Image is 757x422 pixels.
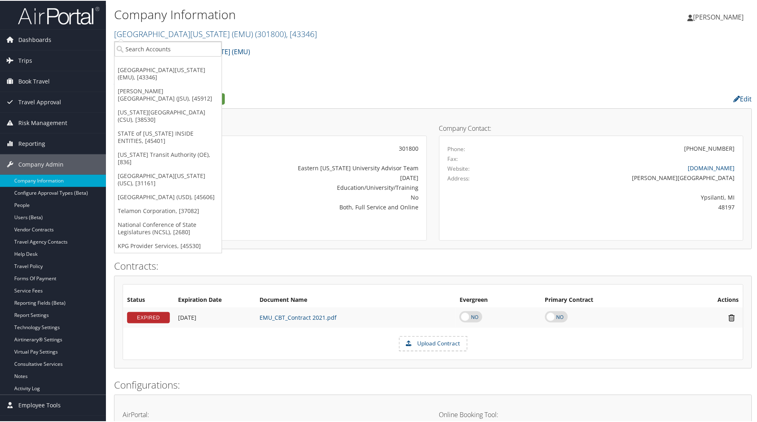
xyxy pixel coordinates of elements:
img: airportal-logo.png [18,5,99,24]
div: 48197 [523,202,735,211]
span: ( 301800 ) [255,28,286,39]
th: Document Name [255,292,456,307]
h4: Account Details: [123,124,427,131]
a: [DOMAIN_NAME] [688,163,735,171]
th: Evergreen [456,292,541,307]
label: Fax: [448,154,458,162]
div: EXPIRED [127,311,170,323]
span: Employee Tools [18,394,61,415]
a: EMU_CBT_Contract 2021.pdf [260,313,337,321]
label: Upload Contract [400,336,467,350]
span: [DATE] [178,313,196,321]
span: Risk Management [18,112,67,132]
span: Reporting [18,133,45,153]
div: [PERSON_NAME][GEOGRAPHIC_DATA] [523,173,735,181]
h2: Configurations: [114,377,752,391]
label: Address: [448,174,470,182]
h2: Company Profile: [114,91,535,105]
h2: Contracts: [114,258,752,272]
a: [PERSON_NAME] [688,4,752,29]
span: Book Travel [18,70,50,91]
a: [GEOGRAPHIC_DATA][US_STATE] (USC), [31161] [114,168,222,189]
div: Add/Edit Date [178,313,251,321]
span: Travel Approval [18,91,61,112]
a: KPG Provider Services, [45530] [114,238,222,252]
div: Education/University/Training [231,182,418,191]
a: [GEOGRAPHIC_DATA][US_STATE] (EMU), [43346] [114,62,222,84]
a: [GEOGRAPHIC_DATA] (USD), [45606] [114,189,222,203]
h4: Company Contact: [439,124,744,131]
th: Status [123,292,174,307]
th: Primary Contract [541,292,674,307]
a: STATE of [US_STATE] INSIDE ENTITIES, [45401] [114,126,222,147]
label: Website: [448,164,470,172]
th: Actions [674,292,743,307]
a: Telamon Corporation, [37082] [114,203,222,217]
span: Trips [18,50,32,70]
i: Remove Contract [725,313,739,321]
th: Expiration Date [174,292,255,307]
span: [PERSON_NAME] [693,12,744,21]
div: [DATE] [231,173,418,181]
a: National Conference of State Legislatures (NCSL), [2680] [114,217,222,238]
div: 301800 [231,143,418,152]
div: Both, Full Service and Online [231,202,418,211]
div: No [231,192,418,201]
a: [US_STATE] Transit Authority (OE), [836] [114,147,222,168]
h4: AirPortal: [123,411,427,417]
h4: Online Booking Tool: [439,411,744,417]
label: Phone: [448,144,466,152]
a: [GEOGRAPHIC_DATA][US_STATE] (EMU) [114,28,317,39]
a: [PERSON_NAME][GEOGRAPHIC_DATA] (JSU), [45912] [114,84,222,105]
span: Dashboards [18,29,51,49]
a: [US_STATE][GEOGRAPHIC_DATA] (CSU), [38530] [114,105,222,126]
div: Ypsilanti, MI [523,192,735,201]
h1: Company Information [114,5,539,22]
span: Company Admin [18,154,64,174]
span: , [ 43346 ] [286,28,317,39]
a: Edit [734,94,752,103]
input: Search Accounts [114,41,222,56]
div: Eastern [US_STATE] University Advisor Team [231,163,418,171]
div: [PHONE_NUMBER] [684,143,735,152]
